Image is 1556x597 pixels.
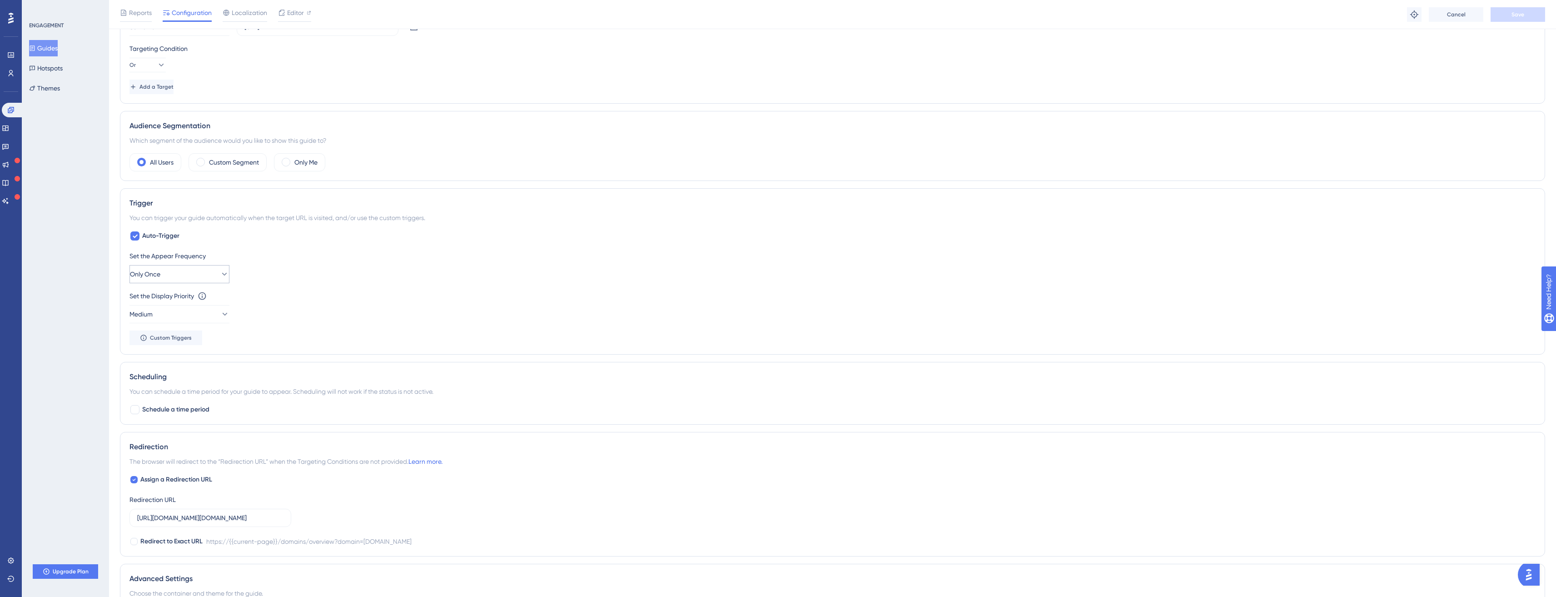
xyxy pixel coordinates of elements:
[29,40,58,56] button: Guides
[206,536,412,547] div: https://{{current-page}}/domains/overview?domain=[DOMAIN_NAME]
[140,536,203,547] span: Redirect to Exact URL
[53,568,89,575] span: Upgrade Plan
[129,573,1536,584] div: Advanced Settings
[140,474,212,485] span: Assign a Redirection URL
[129,251,1536,261] div: Set the Appear Frequency
[142,404,209,415] span: Schedule a time period
[29,80,60,96] button: Themes
[33,564,98,579] button: Upgrade Plan
[137,513,283,523] input: https://www.example.com/
[129,291,194,301] div: Set the Display Priority
[129,120,1536,131] div: Audience Segmentation
[209,157,259,168] label: Custom Segment
[1511,11,1524,18] span: Save
[150,157,174,168] label: All Users
[294,157,318,168] label: Only Me
[1429,7,1483,22] button: Cancel
[130,269,160,280] span: Only Once
[129,7,152,18] span: Reports
[408,458,442,465] a: Learn more.
[1491,7,1545,22] button: Save
[142,231,179,241] span: Auto-Trigger
[172,7,212,18] span: Configuration
[129,386,1536,397] div: You can schedule a time period for your guide to appear. Scheduling will not work if the status i...
[129,265,229,283] button: Only Once
[129,61,136,69] span: Or
[150,334,192,341] span: Custom Triggers
[29,60,63,76] button: Hotspots
[139,83,174,90] span: Add a Target
[129,135,1536,146] div: Which segment of the audience would you like to show this guide to?
[129,80,174,94] button: Add a Target
[232,7,267,18] span: Localization
[1447,11,1466,18] span: Cancel
[287,7,304,18] span: Editor
[129,43,1536,54] div: Targeting Condition
[129,305,229,323] button: Medium
[129,198,1536,209] div: Trigger
[129,441,1536,452] div: Redirection
[29,22,64,29] div: ENGAGEMENT
[129,58,166,72] button: Or
[129,212,1536,223] div: You can trigger your guide automatically when the target URL is visited, and/or use the custom tr...
[1518,561,1545,588] iframe: UserGuiding AI Assistant Launcher
[129,331,202,345] button: Custom Triggers
[21,2,57,13] span: Need Help?
[129,494,176,505] div: Redirection URL
[129,371,1536,382] div: Scheduling
[129,309,153,320] span: Medium
[129,456,442,467] span: The browser will redirect to the “Redirection URL” when the Targeting Conditions are not provided.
